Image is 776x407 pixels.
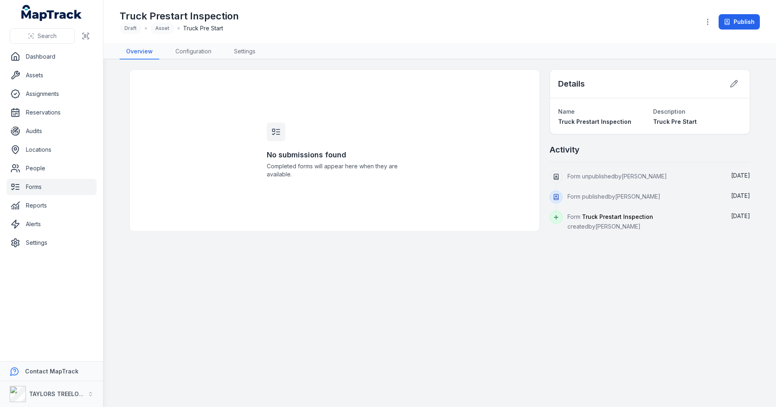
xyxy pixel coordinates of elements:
[6,197,97,214] a: Reports
[567,213,653,230] span: Form created by [PERSON_NAME]
[558,78,585,89] h2: Details
[731,212,750,219] span: [DATE]
[6,142,97,158] a: Locations
[169,44,218,59] a: Configuration
[267,149,403,161] h3: No submissions found
[558,118,631,125] span: Truck Prestart Inspection
[150,23,174,34] div: Asset
[6,49,97,65] a: Dashboard
[6,160,97,176] a: People
[120,10,239,23] h1: Truck Prestart Inspection
[731,172,750,179] time: 02/09/2025, 2:14:06 pm
[653,108,685,115] span: Description
[567,193,660,200] span: Form published by [PERSON_NAME]
[6,104,97,121] a: Reservations
[731,192,750,199] time: 02/09/2025, 2:13:56 pm
[21,5,82,21] a: MapTrack
[38,32,57,40] span: Search
[6,179,97,195] a: Forms
[653,118,697,125] span: Truck Pre Start
[582,213,653,220] span: Truck Prestart Inspection
[120,23,141,34] div: Draft
[29,390,97,397] strong: TAYLORS TREELOPPING
[267,162,403,178] span: Completed forms will appear here when they are available.
[6,86,97,102] a: Assignments
[719,14,760,30] button: Publish
[558,108,575,115] span: Name
[731,172,750,179] span: [DATE]
[731,192,750,199] span: [DATE]
[6,235,97,251] a: Settings
[6,123,97,139] a: Audits
[228,44,262,59] a: Settings
[567,173,667,180] span: Form unpublished by [PERSON_NAME]
[10,28,75,44] button: Search
[731,212,750,219] time: 02/09/2025, 2:00:05 pm
[550,144,580,155] h2: Activity
[120,44,159,59] a: Overview
[25,368,78,375] strong: Contact MapTrack
[183,24,223,32] span: Truck Pre Start
[6,67,97,83] a: Assets
[6,216,97,232] a: Alerts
